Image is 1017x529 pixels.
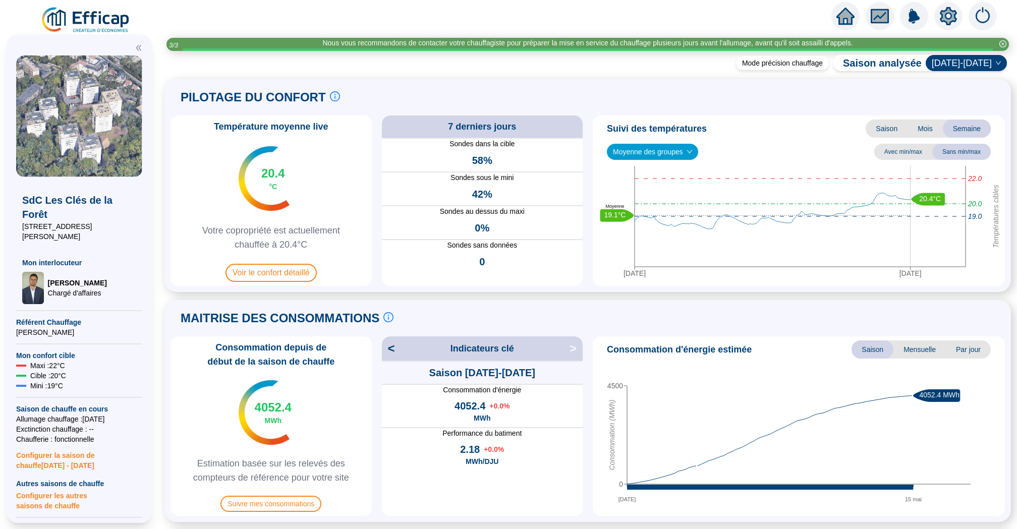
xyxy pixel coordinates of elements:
[169,41,178,49] i: 3 / 3
[208,120,334,134] span: Température moyenne live
[833,56,922,70] span: Saison analysée
[607,382,623,390] tspan: 4500
[175,340,368,369] span: Consommation depuis de début de la saison de chauffe
[605,204,624,209] text: Moyenne
[607,342,752,357] span: Consommation d'énergie estimée
[382,240,583,251] span: Sondes sans données
[16,479,142,489] span: Autres saisons de chauffe
[265,416,281,426] span: MWh
[225,264,317,282] span: Voir le confort détaillé
[836,7,855,25] span: home
[946,340,991,359] span: Par jour
[570,340,583,357] span: >
[474,413,490,423] span: MWh
[624,269,646,277] tspan: [DATE]
[466,456,498,466] span: MWh/DJU
[382,428,583,438] span: Performance du batiment
[992,185,1000,249] tspan: Températures cibles
[22,258,136,268] span: Mon interlocuteur
[932,55,1001,71] span: 2024-2025
[382,340,395,357] span: <
[943,120,991,138] span: Semaine
[448,120,516,134] span: 7 derniers jours
[175,223,368,252] span: Votre copropriété est actuellement chauffée à 20.4°C
[450,341,514,356] span: Indicateurs clé
[920,391,959,399] text: 4052.4 MWh
[995,60,1001,66] span: down
[919,195,941,203] text: 20.4°C
[475,221,489,235] span: 0%
[968,174,982,183] tspan: 22.0
[489,401,510,411] span: + 0.0 %
[48,288,107,298] span: Chargé d'affaires
[604,211,626,219] text: 19.1°C
[16,444,142,471] span: Configurer la saison de chauffe [DATE] - [DATE]
[479,255,485,269] span: 0
[16,350,142,361] span: Mon confort cible
[181,89,326,105] span: PILOTAGE DU CONFORT
[905,496,922,502] tspan: 15 mai
[969,2,997,30] img: alerts
[608,400,616,471] tspan: Consommation (MWh)
[40,6,132,34] img: efficap energie logo
[932,144,991,160] span: Sans min/max
[939,7,957,25] span: setting
[16,424,142,434] span: Exctinction chauffage : --
[382,385,583,395] span: Consommation d'énergie
[893,340,946,359] span: Mensuelle
[472,187,492,201] span: 42%
[30,371,66,381] span: Cible : 20 °C
[619,480,623,488] tspan: 0
[472,153,492,167] span: 58%
[736,56,829,70] div: Mode précision chauffage
[871,7,889,25] span: fund
[16,414,142,424] span: Allumage chauffage : [DATE]
[618,496,636,502] tspan: [DATE]
[22,221,136,242] span: [STREET_ADDRESS][PERSON_NAME]
[866,120,908,138] span: Saison
[22,272,44,304] img: Chargé d'affaires
[30,381,63,391] span: Mini : 19 °C
[455,399,485,413] span: 4052.4
[429,366,535,380] span: Saison [DATE]-[DATE]
[607,122,707,136] span: Suivi des températures
[261,165,285,182] span: 20.4
[175,456,368,485] span: Estimation basée sur les relevés des compteurs de référence pour votre site
[48,278,107,288] span: [PERSON_NAME]
[899,269,922,277] tspan: [DATE]
[687,149,693,155] span: down
[255,399,292,416] span: 4052.4
[135,44,142,51] span: double-left
[22,193,136,221] span: SdC Les Clés de la Forêt
[16,489,142,511] span: Configurer les autres saisons de chauffe
[484,444,504,454] span: + 0.0 %
[16,404,142,414] span: Saison de chauffe en cours
[220,496,321,512] span: Suivre mes consommations
[269,182,277,192] span: °C
[382,139,583,149] span: Sondes dans la cible
[181,310,379,326] span: MAITRISE DES CONSOMMATIONS
[460,442,480,456] span: 2.18
[382,206,583,217] span: Sondes au dessus du maxi
[874,144,932,160] span: Avec min/max
[613,144,692,159] span: Moyenne des groupes
[968,213,982,221] tspan: 19.0
[16,317,142,327] span: Référent Chauffage
[382,172,583,183] span: Sondes sous le mini
[330,91,340,101] span: info-circle
[16,327,142,337] span: [PERSON_NAME]
[852,340,893,359] span: Saison
[908,120,943,138] span: Mois
[16,434,142,444] span: Chaufferie : fonctionnelle
[968,200,982,208] tspan: 20.0
[383,312,393,322] span: info-circle
[322,38,853,48] div: Nous vous recommandons de contacter votre chauffagiste pour préparer la mise en service du chauff...
[30,361,65,371] span: Maxi : 22 °C
[239,380,290,445] img: indicateur températures
[999,40,1006,47] span: close-circle
[900,2,928,30] img: alerts
[239,146,290,211] img: indicateur températures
